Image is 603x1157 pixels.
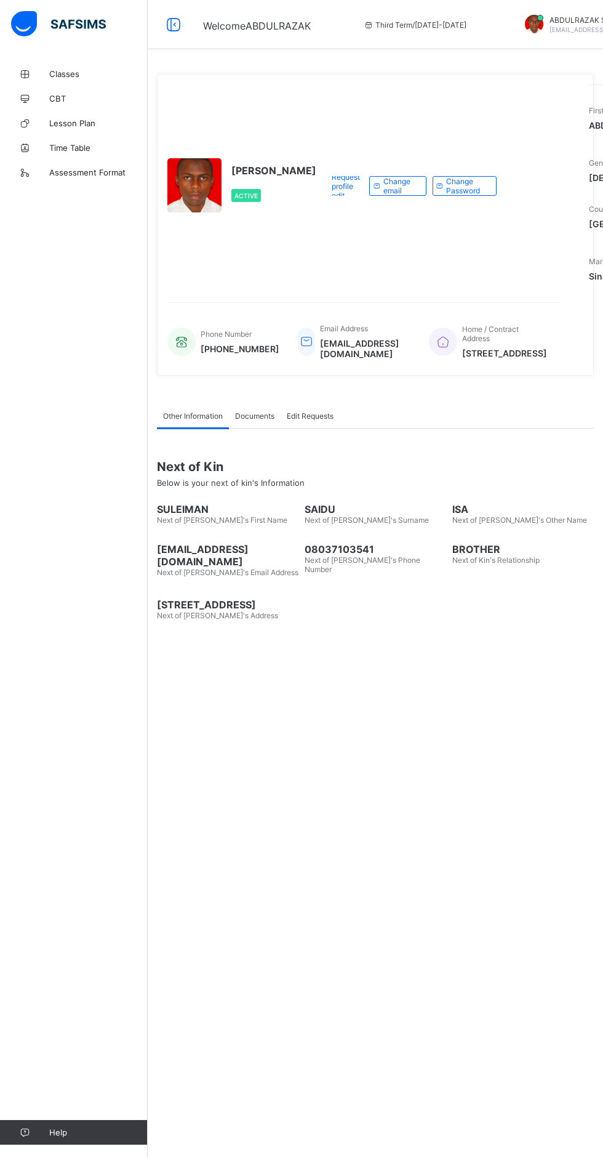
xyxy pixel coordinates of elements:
[305,515,429,525] span: Next of [PERSON_NAME]'s Surname
[383,177,417,195] span: Change email
[452,515,587,525] span: Next of [PERSON_NAME]'s Other Name
[332,172,360,200] span: Request profile edit
[49,118,148,128] span: Lesson Plan
[157,478,305,488] span: Below is your next of kin's Information
[203,20,311,32] span: Welcome ABDULRAZAK
[234,192,258,200] span: Active
[163,411,223,421] span: Other Information
[49,69,148,79] span: Classes
[11,11,106,37] img: safsims
[452,503,594,515] span: ISA
[446,177,487,195] span: Change Password
[201,344,279,354] span: [PHONE_NUMBER]
[287,411,333,421] span: Edit Requests
[462,325,519,343] span: Home / Contract Address
[49,1127,147,1137] span: Help
[452,555,540,565] span: Next of Kin's Relationship
[157,611,278,620] span: Next of [PERSON_NAME]'s Address
[157,599,298,611] span: [STREET_ADDRESS]
[305,503,446,515] span: SAIDU
[235,411,274,421] span: Documents
[157,568,298,577] span: Next of [PERSON_NAME]'s Email Address
[201,329,252,339] span: Phone Number
[462,348,548,358] span: [STREET_ADDRESS]
[305,543,446,555] span: 08037103541
[49,167,148,177] span: Assessment Format
[305,555,420,574] span: Next of [PERSON_NAME]'s Phone Number
[157,459,594,474] span: Next of Kin
[157,503,298,515] span: SULEIMAN
[363,20,466,30] span: session/term information
[231,164,316,177] span: [PERSON_NAME]
[157,543,298,568] span: [EMAIL_ADDRESS][DOMAIN_NAME]
[157,515,287,525] span: Next of [PERSON_NAME]'s First Name
[320,324,368,333] span: Email Address
[452,543,594,555] span: BROTHER
[49,94,148,103] span: CBT
[49,143,148,153] span: Time Table
[320,338,410,359] span: [EMAIL_ADDRESS][DOMAIN_NAME]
